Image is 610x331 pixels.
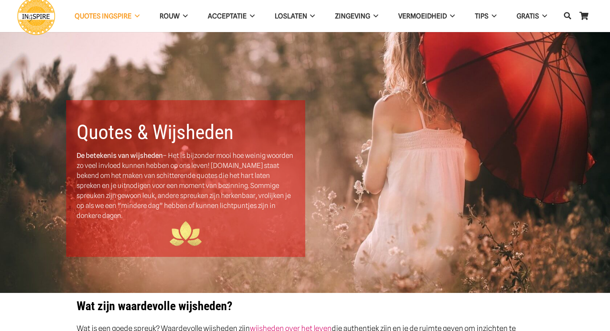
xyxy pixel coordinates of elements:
[77,121,233,144] b: Quotes & Wijsheden
[335,12,370,20] span: Zingeving
[465,6,507,26] a: TIPS
[160,12,180,20] span: ROUW
[65,6,150,26] a: QUOTES INGSPIRE
[170,221,202,247] img: ingspire
[559,6,576,26] a: Zoeken
[198,6,265,26] a: Acceptatie
[208,12,247,20] span: Acceptatie
[475,12,488,20] span: TIPS
[77,151,293,220] span: – Het is bijzonder mooi hoe weinig woorden zo veel invloed kunnen hebben op ons leven! [DOMAIN_NA...
[265,6,325,26] a: Loslaten
[75,12,132,20] span: QUOTES INGSPIRE
[77,151,163,159] strong: De betekenis van wijsheden
[77,299,232,313] strong: Wat zijn waardevolle wijsheden?
[388,6,465,26] a: VERMOEIDHEID
[325,6,388,26] a: Zingeving
[275,12,307,20] span: Loslaten
[517,12,539,20] span: GRATIS
[507,6,557,26] a: GRATIS
[398,12,447,20] span: VERMOEIDHEID
[150,6,198,26] a: ROUW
